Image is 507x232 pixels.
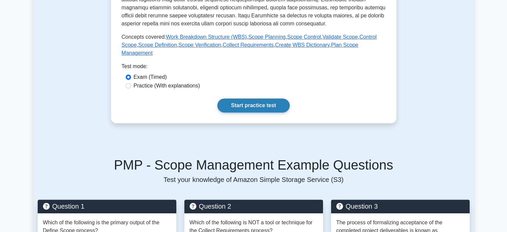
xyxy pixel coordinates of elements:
[38,176,470,184] p: Test your knowledge of Amazon Simple Storage Service (S3)
[287,34,321,40] a: Scope Control
[43,202,171,210] h5: Question 1
[178,42,221,48] a: Scope Verification
[122,33,386,57] p: Concepts covered: , , , , , , , , ,
[336,202,464,210] h5: Question 3
[190,202,318,210] h5: Question 2
[248,34,286,40] a: Scope Planning
[223,42,274,48] a: Collect Requirements
[38,157,470,173] h5: PMP - Scope Management Example Questions
[138,42,177,48] a: Scope Definition
[217,98,290,112] a: Start practice test
[134,82,200,90] label: Practice (With explanations)
[122,62,386,73] div: Test mode:
[134,73,167,81] label: Exam (Timed)
[322,34,358,40] a: Validate Scope
[166,34,247,40] a: Work Breakdown Structure (WBS)
[275,42,329,48] a: Create WBS Dictionary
